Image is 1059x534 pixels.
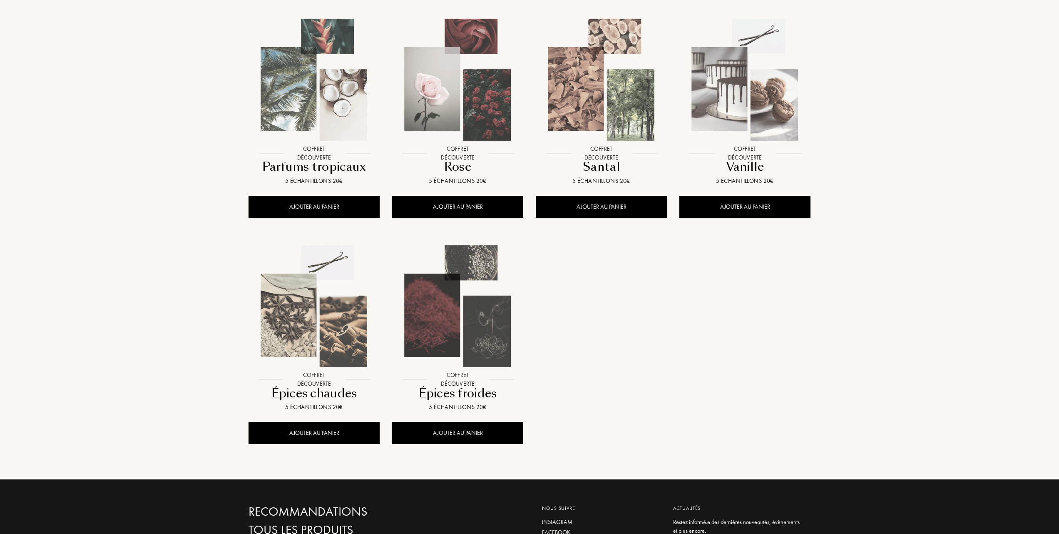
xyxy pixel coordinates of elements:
[252,177,376,185] div: 5 échantillons 20€
[249,242,379,371] img: Épices chaudes
[393,242,522,371] img: Épices froides
[395,403,520,412] div: 5 échantillons 20€
[542,518,661,527] a: Instagram
[679,196,810,218] div: AJOUTER AU PANIER
[680,15,810,145] img: Vanille
[249,196,380,218] div: AJOUTER AU PANIER
[393,15,522,145] img: Rose
[392,196,523,218] div: AJOUTER AU PANIER
[392,422,523,444] div: AJOUTER AU PANIER
[537,15,666,145] img: Santal
[395,177,520,185] div: 5 échantillons 20€
[539,177,664,185] div: 5 échantillons 20€
[249,15,379,145] img: Parfums tropicaux
[252,403,376,412] div: 5 échantillons 20€
[673,504,804,512] div: Actualités
[542,504,661,512] div: Nous suivre
[536,196,667,218] div: AJOUTER AU PANIER
[683,177,807,185] div: 5 échantillons 20€
[249,422,380,444] div: AJOUTER AU PANIER
[249,504,428,519] a: Recommandations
